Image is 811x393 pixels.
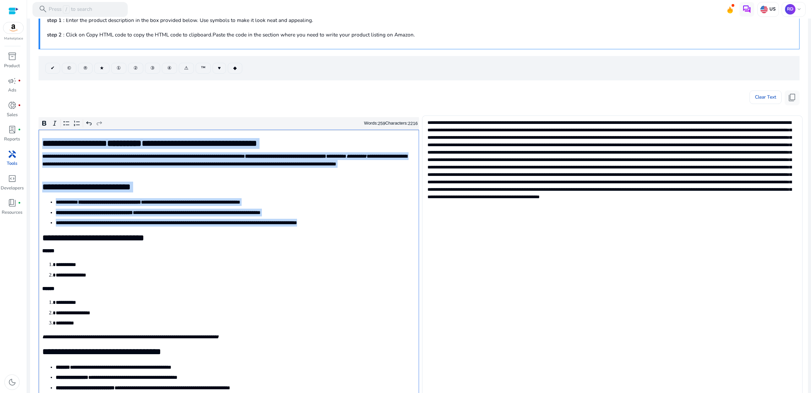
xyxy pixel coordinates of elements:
[760,6,768,13] img: us.svg
[18,202,21,205] span: fiber_manual_record
[796,6,802,12] span: keyboard_arrow_down
[4,136,20,143] p: Reports
[18,104,21,107] span: fiber_manual_record
[47,31,62,38] b: step 2
[364,119,418,128] div: Words: Characters:
[62,63,76,74] button: ©
[8,378,17,387] span: dark_mode
[179,63,194,74] button: ⚠
[788,93,796,102] span: content_copy
[45,63,60,74] button: ✔
[8,101,17,110] span: donut_small
[47,31,792,38] p: : Click on Copy HTML code to copy the HTML code to clipboard.Paste the code in the section where ...
[228,63,242,74] button: ◆
[49,5,92,14] p: Press to search
[145,63,160,74] button: ③
[4,63,20,70] p: Product
[4,36,23,41] p: Marketplace
[39,117,419,130] div: Editor toolbar
[7,112,18,119] p: Sales
[8,199,17,207] span: book_4
[67,64,71,72] span: ©
[39,5,47,14] span: search
[755,90,776,104] span: Clear Text
[47,16,792,24] p: : Enter the product description in the box provided below. Use symbols to make it look neat and a...
[196,63,211,74] button: ™
[408,121,418,126] label: 2216
[167,64,172,72] span: ④
[213,63,226,74] button: ♥
[128,63,143,74] button: ②
[18,128,21,131] span: fiber_manual_record
[78,63,93,74] button: ®
[83,64,87,72] span: ®
[150,64,155,72] span: ③
[749,90,782,104] button: Clear Text
[162,63,177,74] button: ④
[8,52,17,61] span: inventory_2
[8,174,17,183] span: code_blocks
[2,209,22,216] p: Resources
[111,63,126,74] button: ①
[8,77,17,85] span: campaign
[785,90,800,105] button: content_copy
[18,79,21,82] span: fiber_manual_record
[117,64,121,72] span: ①
[94,63,109,74] button: ★
[7,160,17,167] p: Tools
[3,22,24,33] img: amazon.svg
[218,64,221,72] span: ♥
[1,185,24,192] p: Developers
[201,64,205,72] span: ™
[768,6,775,12] p: US
[378,121,385,126] label: 259
[8,150,17,159] span: handyman
[233,64,237,72] span: ◆
[8,125,17,134] span: lab_profile
[785,4,795,15] p: RD
[133,64,138,72] span: ②
[100,64,104,72] span: ★
[184,64,189,72] span: ⚠
[51,64,55,72] span: ✔
[47,17,62,24] b: step 1
[63,5,69,14] span: /
[8,87,16,94] p: Ads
